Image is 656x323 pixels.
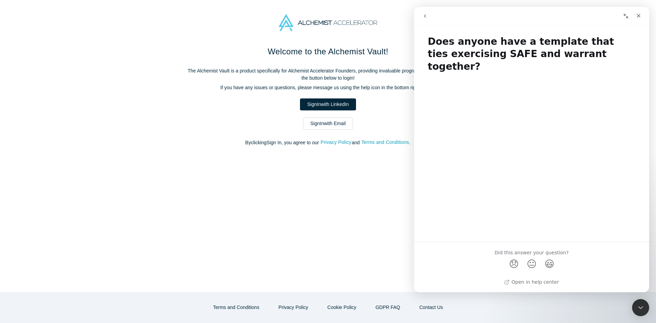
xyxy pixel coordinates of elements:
[279,14,377,31] img: Alchemist Accelerator Logo
[184,139,471,146] p: By clicking Sign In , you agree to our and .
[184,67,471,82] p: The Alchemist Vault is a product specifically for Alchemist Accelerator Founders, providing inval...
[271,301,315,313] button: Privacy Policy
[368,301,407,313] a: GDPR FAQ
[206,301,266,313] button: Terms and Conditions
[300,98,356,110] a: SignInwith LinkedIn
[412,301,450,313] button: Contact Us
[414,7,649,292] iframe: Intercom live chat
[361,138,410,146] button: Terms and Conditions
[320,301,364,313] button: Cookie Policy
[184,84,471,91] p: If you have any issues or questions, please message us using the help icon in the bottom right co...
[303,118,353,130] a: SignInwith Email
[184,45,471,58] h1: Welcome to the Alchemist Vault!
[320,138,352,146] button: Privacy Policy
